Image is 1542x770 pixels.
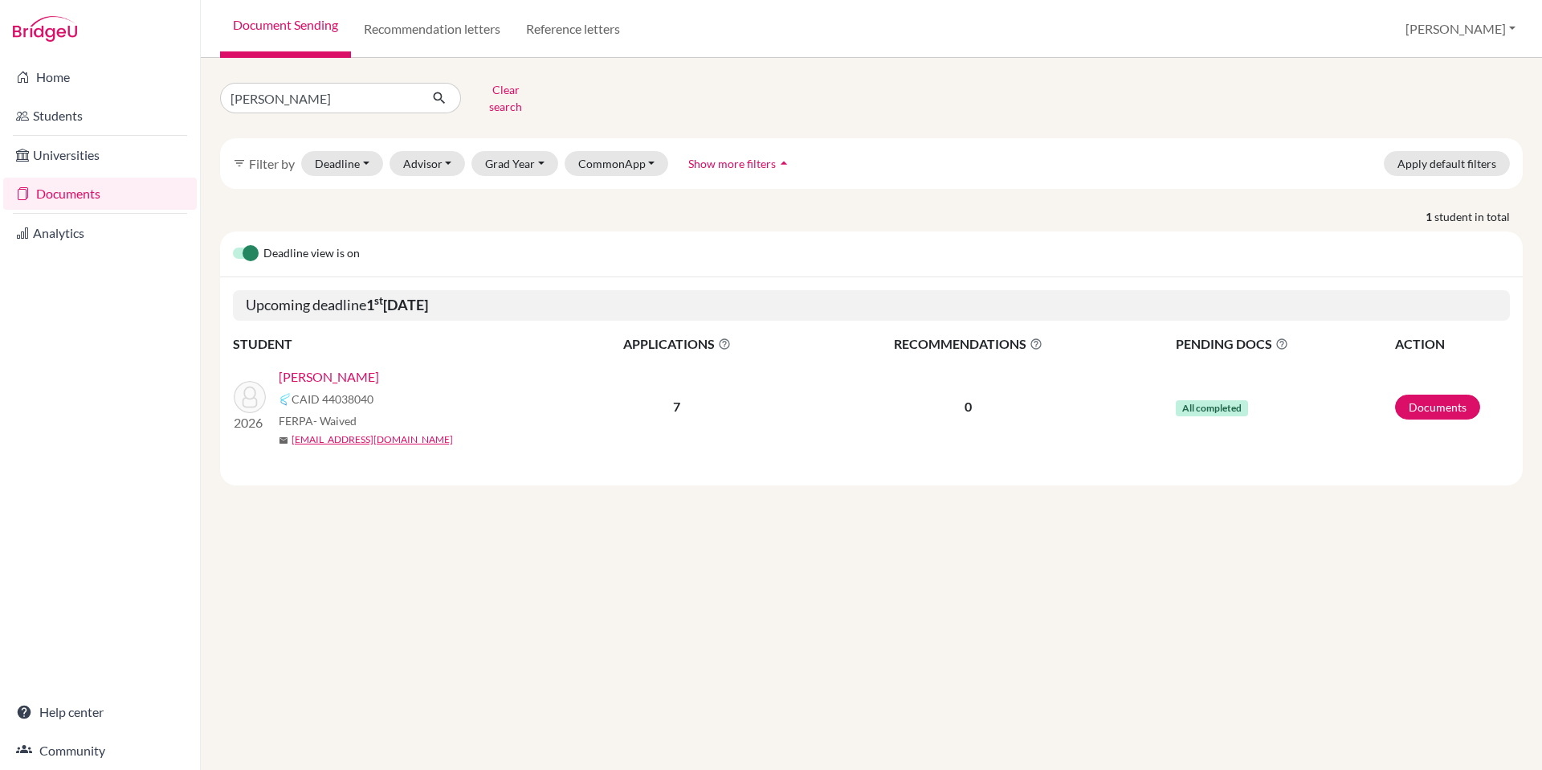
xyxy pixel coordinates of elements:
[555,334,799,354] span: APPLICATIONS
[565,151,669,176] button: CommonApp
[234,413,266,432] p: 2026
[1176,400,1248,416] span: All completed
[1176,334,1393,354] span: PENDING DOCS
[263,244,360,264] span: Deadline view is on
[776,155,792,171] i: arrow_drop_up
[279,412,357,429] span: FERPA
[461,77,550,119] button: Clear search
[233,290,1510,321] h5: Upcoming deadline
[366,296,428,313] b: 1 [DATE]
[279,436,288,445] span: mail
[673,399,680,414] b: 7
[390,151,466,176] button: Advisor
[3,696,197,728] a: Help center
[374,294,383,307] sup: st
[3,178,197,210] a: Documents
[301,151,383,176] button: Deadline
[3,139,197,171] a: Universities
[234,381,266,413] img: Carpenter, Anna
[801,334,1136,354] span: RECOMMENDATIONS
[279,393,292,406] img: Common App logo
[233,334,554,354] th: STUDENT
[13,16,77,42] img: Bridge-U
[1395,395,1480,420] a: Documents
[3,735,197,767] a: Community
[279,367,379,387] a: [PERSON_NAME]
[3,100,197,132] a: Students
[675,151,806,176] button: Show more filtersarrow_drop_up
[801,397,1136,416] p: 0
[249,156,295,171] span: Filter by
[292,432,453,447] a: [EMAIL_ADDRESS][DOMAIN_NAME]
[3,61,197,93] a: Home
[220,83,419,113] input: Find student by name...
[1398,14,1523,44] button: [PERSON_NAME]
[1426,208,1434,225] strong: 1
[471,151,558,176] button: Grad Year
[1434,208,1523,225] span: student in total
[313,414,357,428] span: - Waived
[688,157,776,170] span: Show more filters
[3,217,197,249] a: Analytics
[292,391,373,408] span: CAID 44038040
[1394,334,1510,354] th: ACTION
[1384,151,1510,176] button: Apply default filters
[233,157,246,170] i: filter_list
